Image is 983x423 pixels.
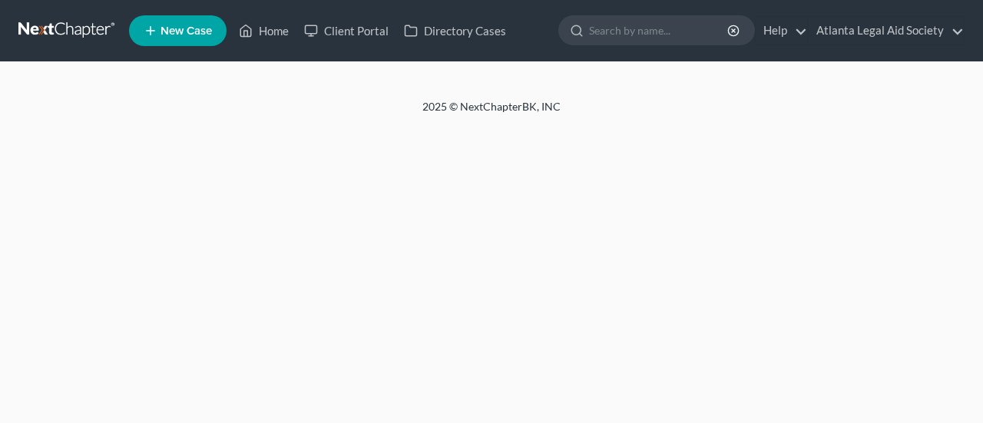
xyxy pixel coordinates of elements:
[589,16,730,45] input: Search by name...
[296,17,396,45] a: Client Portal
[54,99,929,127] div: 2025 © NextChapterBK, INC
[231,17,296,45] a: Home
[396,17,514,45] a: Directory Cases
[161,25,212,37] span: New Case
[756,17,807,45] a: Help
[809,17,964,45] a: Atlanta Legal Aid Society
